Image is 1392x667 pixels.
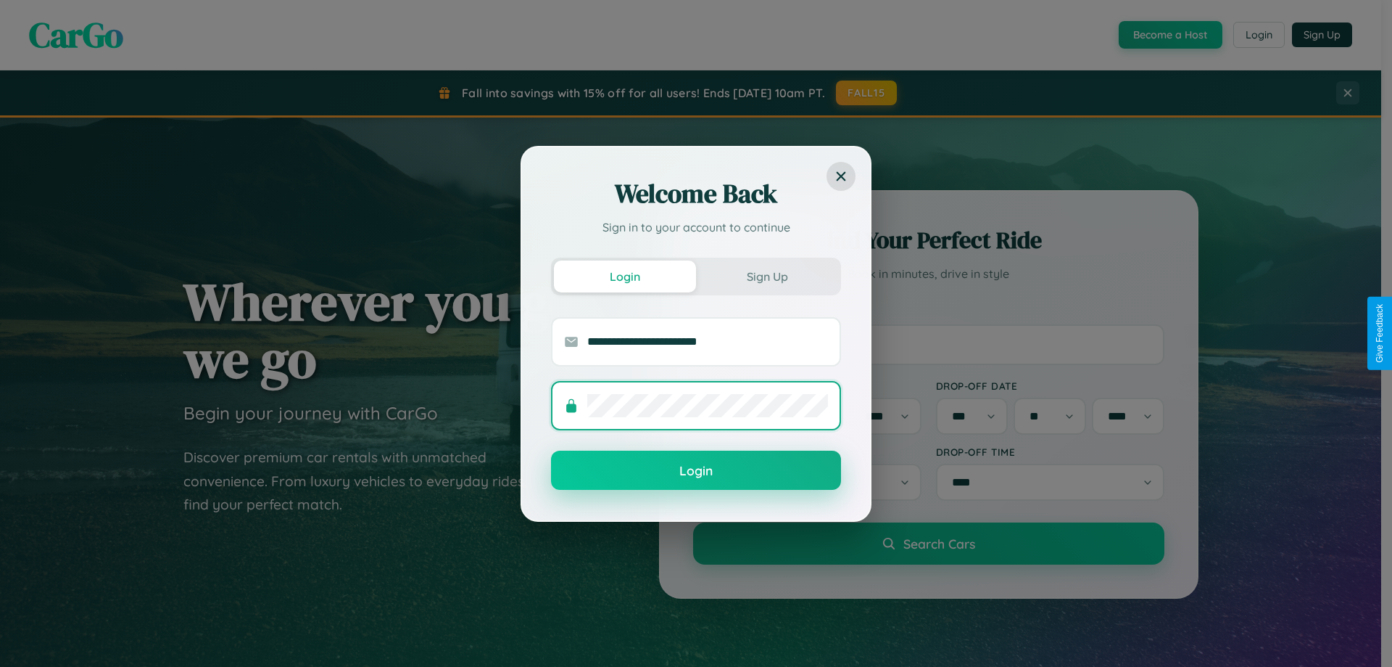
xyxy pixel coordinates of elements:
button: Login [554,261,696,292]
div: Give Feedback [1375,304,1385,363]
button: Login [551,451,841,490]
button: Sign Up [696,261,838,292]
p: Sign in to your account to continue [551,218,841,236]
h2: Welcome Back [551,176,841,211]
